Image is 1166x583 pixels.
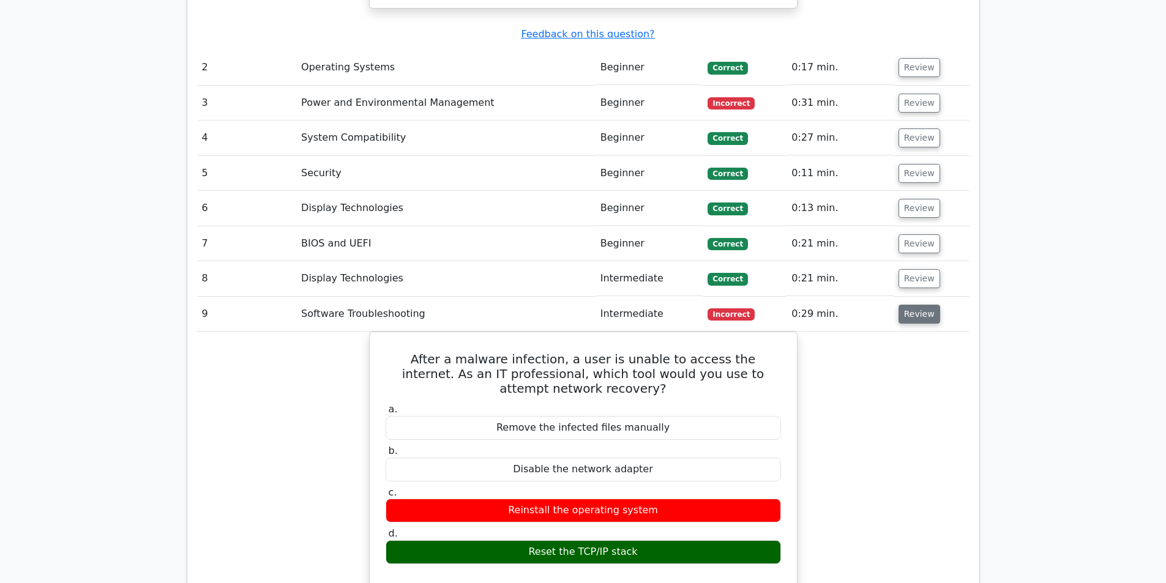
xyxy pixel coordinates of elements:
span: Correct [708,238,747,250]
div: Reinstall the operating system [386,499,781,522]
td: 7 [197,226,297,261]
div: Remove the infected files manually [386,416,781,440]
td: 4 [197,121,297,155]
td: Intermediate [596,261,703,296]
td: Operating Systems [296,50,596,85]
span: Correct [708,168,747,180]
span: b. [389,445,398,456]
td: 5 [197,156,297,191]
td: 6 [197,191,297,226]
td: Beginner [596,156,703,191]
div: Reset the TCP/IP stack [386,540,781,564]
button: Review [899,234,940,253]
td: Display Technologies [296,261,596,296]
td: 0:31 min. [787,86,893,121]
button: Review [899,199,940,218]
span: Incorrect [708,308,755,321]
td: Power and Environmental Management [296,86,596,121]
td: 3 [197,86,297,121]
div: Disable the network adapter [386,458,781,481]
td: BIOS and UEFI [296,226,596,261]
td: Software Troubleshooting [296,297,596,332]
span: Correct [708,202,747,215]
h5: After a malware infection, a user is unable to access the internet. As an IT professional, which ... [384,352,782,396]
td: 8 [197,261,297,296]
span: d. [389,527,398,539]
button: Review [899,305,940,324]
td: System Compatibility [296,121,596,155]
button: Review [899,164,940,183]
span: Correct [708,273,747,285]
span: c. [389,486,397,498]
td: 0:13 min. [787,191,893,226]
td: 0:29 min. [787,297,893,332]
span: a. [389,403,398,415]
td: Security [296,156,596,191]
td: 0:17 min. [787,50,893,85]
td: Beginner [596,226,703,261]
td: Beginner [596,86,703,121]
td: 0:11 min. [787,156,893,191]
td: 2 [197,50,297,85]
td: 0:21 min. [787,261,893,296]
span: Correct [708,62,747,74]
button: Review [899,58,940,77]
button: Review [899,128,940,147]
td: 0:21 min. [787,226,893,261]
td: Display Technologies [296,191,596,226]
span: Correct [708,132,747,144]
td: Beginner [596,121,703,155]
td: Beginner [596,191,703,226]
td: 9 [197,297,297,332]
a: Feedback on this question? [521,28,654,40]
span: Incorrect [708,97,755,110]
td: 0:27 min. [787,121,893,155]
td: Intermediate [596,297,703,332]
button: Review [899,94,940,113]
button: Review [899,269,940,288]
td: Beginner [596,50,703,85]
